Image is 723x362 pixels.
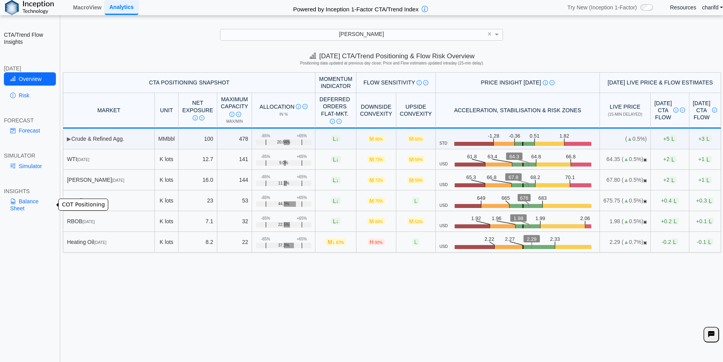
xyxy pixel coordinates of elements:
[217,149,252,170] td: 141
[315,72,356,93] th: Momentum Indicator
[155,190,179,211] td: K lots
[155,211,179,232] td: K lots
[530,133,539,139] text: 0.51
[278,181,289,186] span: 11.1%
[696,197,714,204] span: +0.3
[661,218,678,224] span: +0.2
[673,108,678,113] img: Info
[67,156,150,163] div: WTI
[415,178,422,183] span: 59%
[670,4,696,11] a: Resources
[672,197,679,204] span: L
[331,156,341,163] span: L
[623,156,629,162] span: ▲
[331,177,341,183] span: L
[707,197,714,204] span: L
[279,112,288,116] span: in %
[600,211,651,232] td: 1.98 ( 0.5%)
[566,154,576,159] text: 66.8
[486,29,493,40] span: Clear value
[580,216,590,222] text: 2.06
[484,237,494,242] text: 2.22
[487,30,492,38] span: ×
[217,170,252,190] td: 144
[297,134,307,138] div: +65%
[261,237,270,242] div: -65%
[368,238,385,245] span: H
[261,134,270,138] div: -65%
[487,154,497,159] text: 63.4
[600,190,651,211] td: 675.75 ( 0.5%)
[261,216,270,221] div: -65%
[669,135,676,142] span: L
[375,178,383,183] span: 72%
[4,159,56,173] a: Simulator
[407,177,425,183] span: M
[302,104,308,109] img: Read More
[412,197,419,204] span: L
[520,195,528,201] text: 676
[705,135,712,142] span: L
[654,100,685,121] div: [DATE] CTA Flow
[217,190,252,211] td: 53
[310,52,474,60] span: [DATE] CTA/Trend Positioning & Flow Risk Overview
[643,158,647,162] span: OPEN: Market session is currently open.
[4,65,56,72] div: [DATE]
[367,218,385,224] span: M
[412,238,419,245] span: L
[77,158,89,162] span: [DATE]
[297,237,307,242] div: +65%
[179,149,217,170] td: 12.7
[4,188,56,195] div: INSIGHTS
[94,240,106,245] span: [DATE]
[367,156,385,163] span: M
[105,0,138,15] a: Analytics
[236,112,241,117] img: Read More
[339,31,384,37] span: [PERSON_NAME]
[698,135,712,142] span: +3
[179,232,217,253] td: 8.2
[183,99,213,121] div: Net Exposure
[623,218,629,224] span: ▲
[600,72,721,93] th: [DATE] Live Price & Flow Estimates
[331,135,341,142] span: L
[436,93,600,129] th: Acceleration, Stabilisation & Risk Zones
[643,178,647,183] span: OPEN: Market session is currently open.
[63,93,155,129] th: MARKET
[712,108,717,113] img: Info
[661,197,678,204] span: +0.4
[332,239,335,245] span: ↓
[4,124,56,137] a: Forecast
[4,117,56,124] div: FORECAST
[508,174,518,180] text: 67.8
[155,93,179,129] th: Unit
[336,156,339,162] span: ↓
[375,240,383,245] span: 90%
[415,137,422,142] span: 60%
[663,177,676,183] span: +2
[67,238,150,246] div: Heating Oil
[4,195,56,215] a: Balance Sheet
[356,93,396,129] th: Downside Convexity
[600,93,651,129] th: Live Price
[505,237,515,242] text: 2.27
[336,218,339,224] span: ↓
[608,112,642,116] span: (15-min delayed)
[672,218,679,224] span: L
[440,141,447,146] span: STD
[4,31,56,45] h2: CTA/Trend Flow Insights
[367,197,385,204] span: M
[407,156,425,163] span: M
[417,80,422,85] img: Info
[70,1,105,14] a: MacroView
[565,174,575,180] text: 70.1
[297,195,307,200] div: +65%
[155,129,179,149] td: MMbbl
[82,220,95,224] span: [DATE]
[217,211,252,232] td: 32
[58,199,108,211] div: COT Positioning
[217,232,252,253] td: 22
[662,238,678,245] span: -0.2
[623,239,629,245] span: ▲
[112,178,124,183] span: [DATE]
